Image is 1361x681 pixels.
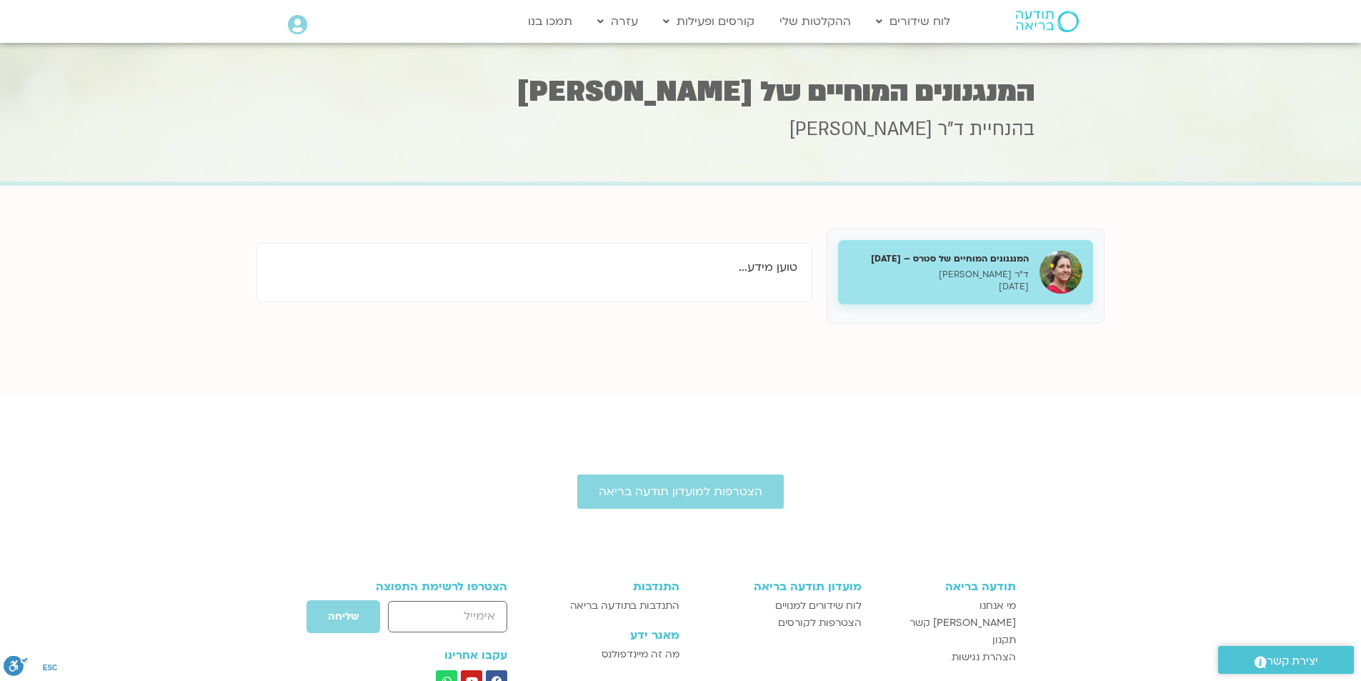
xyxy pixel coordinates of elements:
[306,600,381,634] button: שליחה
[656,8,762,35] a: קורסים ופעילות
[388,601,507,632] input: אימייל
[876,615,1016,632] a: [PERSON_NAME] קשר
[952,649,1016,666] span: הצהרת נגישות
[599,485,762,498] span: הצטרפות למועדון תודעה בריאה
[876,649,1016,666] a: הצהרת נגישות
[547,629,679,642] h3: מאגר ידע
[772,8,858,35] a: ההקלטות שלי
[1040,251,1082,294] img: המנגנונים המוחיים של סטרס – 30.9.25
[547,580,679,593] h3: התנדבות
[271,258,797,277] p: טוען מידע...
[849,281,1029,293] p: [DATE]
[775,597,862,615] span: לוח שידורים למנויים
[694,597,862,615] a: לוח שידורים למנויים
[778,615,862,632] span: הצטרפות לקורסים
[876,632,1016,649] a: תקנון
[570,597,679,615] span: התנדבות בתודעה בריאה
[547,646,679,663] a: מה זה מיינדפולנס
[876,580,1016,593] h3: תודעה בריאה
[694,580,862,593] h3: מועדון תודעה בריאה
[849,252,1029,265] h5: המנגנונים המוחיים של סטרס – [DATE]
[590,8,645,35] a: עזרה
[849,269,1029,281] p: ד"ר [PERSON_NAME]
[694,615,862,632] a: הצטרפות לקורסים
[346,580,508,593] h3: הצטרפו לרשימת התפוצה
[521,8,579,35] a: תמכו בנו
[969,116,1035,142] span: בהנחיית
[346,649,508,662] h3: עקבו אחרינו
[327,78,1035,106] h1: המנגנונים המוחיים של [PERSON_NAME]
[1218,646,1354,674] a: יצירת קשר
[547,597,679,615] a: התנדבות בתודעה בריאה
[602,646,679,663] span: מה זה מיינדפולנס
[979,597,1016,615] span: מי אנחנו
[869,8,957,35] a: לוח שידורים
[1016,11,1079,32] img: תודעה בריאה
[1267,652,1318,671] span: יצירת קשר
[876,597,1016,615] a: מי אנחנו
[909,615,1016,632] span: [PERSON_NAME] קשר
[328,611,359,622] span: שליחה
[346,600,508,641] form: טופס חדש
[577,474,784,509] a: הצטרפות למועדון תודעה בריאה
[992,632,1016,649] span: תקנון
